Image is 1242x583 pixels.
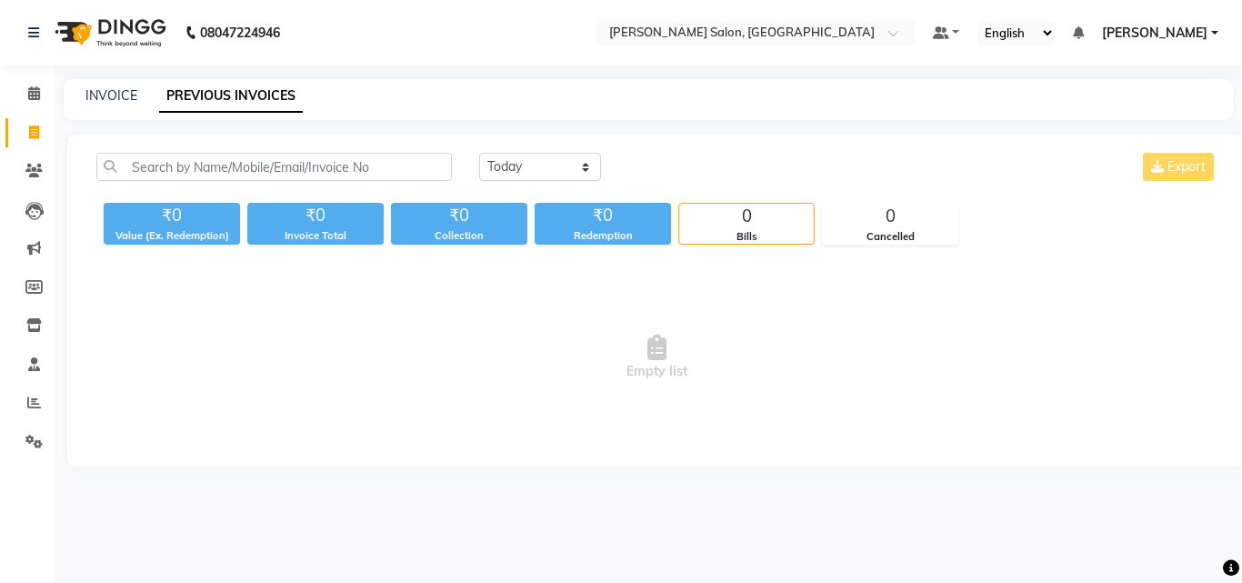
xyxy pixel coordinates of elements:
img: logo [46,7,171,58]
span: [PERSON_NAME] [1102,24,1207,43]
div: Value (Ex. Redemption) [104,228,240,244]
div: ₹0 [104,203,240,228]
div: Bills [679,229,814,245]
div: Redemption [535,228,671,244]
div: Invoice Total [247,228,384,244]
a: INVOICE [85,87,137,104]
div: Cancelled [823,229,957,245]
div: ₹0 [391,203,527,228]
div: 0 [679,204,814,229]
input: Search by Name/Mobile/Email/Invoice No [96,153,452,181]
div: Collection [391,228,527,244]
div: 0 [823,204,957,229]
span: Empty list [96,266,1217,448]
div: ₹0 [535,203,671,228]
a: PREVIOUS INVOICES [159,80,303,113]
b: 08047224946 [200,7,280,58]
div: ₹0 [247,203,384,228]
